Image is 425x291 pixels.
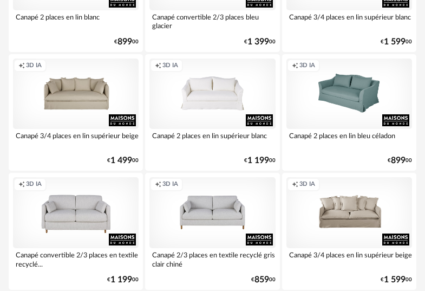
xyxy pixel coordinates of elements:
[117,38,132,46] span: 899
[107,157,139,164] div: € 00
[384,276,406,283] span: 1 599
[381,276,412,283] div: € 00
[282,54,416,171] a: Creation icon 3D IA Canapé 2 places en lin bleu céladon €89900
[13,248,139,270] div: Canapé convertible 2/3 places en textile recyclé...
[155,62,161,70] span: Creation icon
[286,10,412,32] div: Canapé 3/4 places en lin supérieur blanc
[292,62,298,70] span: Creation icon
[13,129,139,151] div: Canapé 3/4 places en lin supérieur beige
[26,62,42,70] span: 3D IA
[18,180,25,189] span: Creation icon
[107,276,139,283] div: € 00
[13,10,139,32] div: Canapé 2 places en lin blanc
[244,38,276,46] div: € 00
[162,180,178,189] span: 3D IA
[110,276,132,283] span: 1 199
[247,38,269,46] span: 1 399
[251,276,276,283] div: € 00
[381,38,412,46] div: € 00
[254,276,269,283] span: 859
[9,54,143,171] a: Creation icon 3D IA Canapé 3/4 places en lin supérieur beige €1 49900
[388,157,412,164] div: € 00
[391,157,406,164] span: 899
[299,62,315,70] span: 3D IA
[145,173,279,290] a: Creation icon 3D IA Canapé 2/3 places en textile recyclé gris clair chiné €85900
[110,157,132,164] span: 1 499
[26,180,42,189] span: 3D IA
[145,54,279,171] a: Creation icon 3D IA Canapé 2 places en lin supérieur blanc €1 19900
[18,62,25,70] span: Creation icon
[9,173,143,290] a: Creation icon 3D IA Canapé convertible 2/3 places en textile recyclé... €1 19900
[244,157,276,164] div: € 00
[292,180,298,189] span: Creation icon
[149,10,275,32] div: Canapé convertible 2/3 places bleu glacier
[247,157,269,164] span: 1 199
[286,129,412,151] div: Canapé 2 places en lin bleu céladon
[286,248,412,270] div: Canapé 3/4 places en lin supérieur beige
[282,173,416,290] a: Creation icon 3D IA Canapé 3/4 places en lin supérieur beige €1 59900
[149,248,275,270] div: Canapé 2/3 places en textile recyclé gris clair chiné
[114,38,139,46] div: € 00
[162,62,178,70] span: 3D IA
[155,180,161,189] span: Creation icon
[149,129,275,151] div: Canapé 2 places en lin supérieur blanc
[299,180,315,189] span: 3D IA
[384,38,406,46] span: 1 599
